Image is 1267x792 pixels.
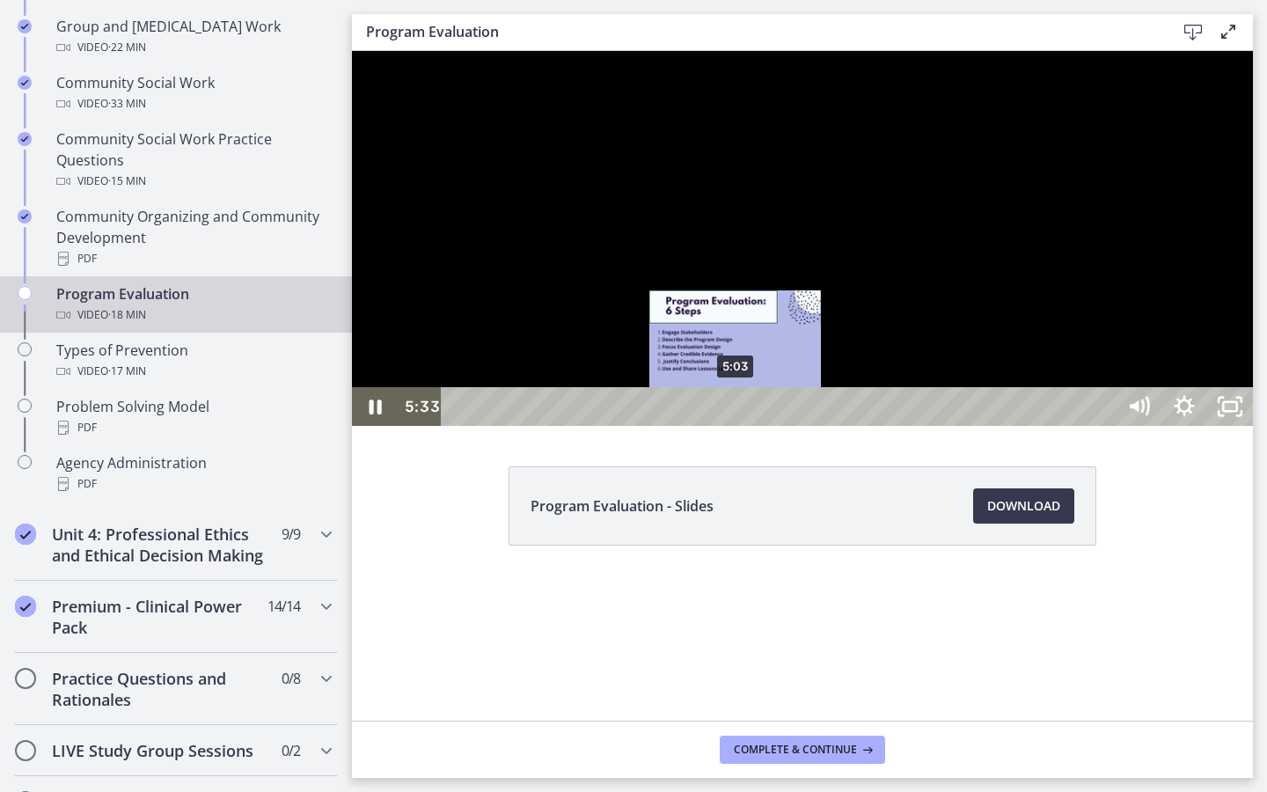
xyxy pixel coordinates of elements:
[18,132,32,146] i: Completed
[56,72,331,114] div: Community Social Work
[18,19,32,33] i: Completed
[56,37,331,58] div: Video
[56,417,331,438] div: PDF
[531,495,714,517] span: Program Evaluation - Slides
[56,16,331,58] div: Group and [MEDICAL_DATA] Work
[352,51,1253,426] iframe: Video Lesson
[108,171,146,192] span: · 15 min
[56,452,331,495] div: Agency Administration
[56,361,331,382] div: Video
[108,361,146,382] span: · 17 min
[282,668,300,689] span: 0 / 8
[267,596,300,617] span: 14 / 14
[56,93,331,114] div: Video
[18,76,32,90] i: Completed
[282,524,300,545] span: 9 / 9
[56,340,331,382] div: Types of Prevention
[734,743,857,757] span: Complete & continue
[56,304,331,326] div: Video
[855,336,901,375] button: Unfullscreen
[18,209,32,224] i: Completed
[809,336,855,375] button: Show settings menu
[52,596,267,638] h2: Premium - Clinical Power Pack
[15,596,36,617] i: Completed
[764,336,809,375] button: Mute
[987,495,1060,517] span: Download
[15,524,36,545] i: Completed
[56,473,331,495] div: PDF
[108,37,146,58] span: · 22 min
[108,93,146,114] span: · 33 min
[56,171,331,192] div: Video
[973,488,1074,524] a: Download
[282,740,300,761] span: 0 / 2
[52,668,267,710] h2: Practice Questions and Rationales
[366,21,1147,42] h3: Program Evaluation
[108,304,146,326] span: · 18 min
[56,283,331,326] div: Program Evaluation
[52,740,267,761] h2: LIVE Study Group Sessions
[56,128,331,192] div: Community Social Work Practice Questions
[56,206,331,269] div: Community Organizing and Community Development
[52,524,267,566] h2: Unit 4: Professional Ethics and Ethical Decision Making
[56,396,331,438] div: Problem Solving Model
[56,248,331,269] div: PDF
[720,736,885,764] button: Complete & continue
